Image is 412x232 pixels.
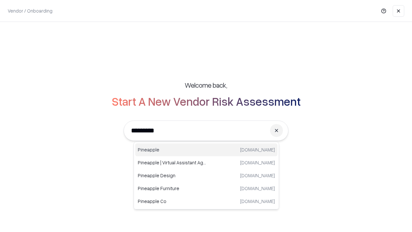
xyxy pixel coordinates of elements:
p: Pineapple | Virtual Assistant Agency [138,159,206,166]
p: Pineapple [138,146,206,153]
p: [DOMAIN_NAME] [240,146,275,153]
p: [DOMAIN_NAME] [240,198,275,205]
p: [DOMAIN_NAME] [240,159,275,166]
p: Pineapple Design [138,172,206,179]
h2: Start A New Vendor Risk Assessment [112,95,301,108]
p: [DOMAIN_NAME] [240,185,275,192]
p: Pineapple Furniture [138,185,206,192]
div: Suggestions [134,142,279,209]
p: Pineapple Co [138,198,206,205]
h5: Welcome back, [185,81,227,90]
p: [DOMAIN_NAME] [240,172,275,179]
p: Vendor / Onboarding [8,7,52,14]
